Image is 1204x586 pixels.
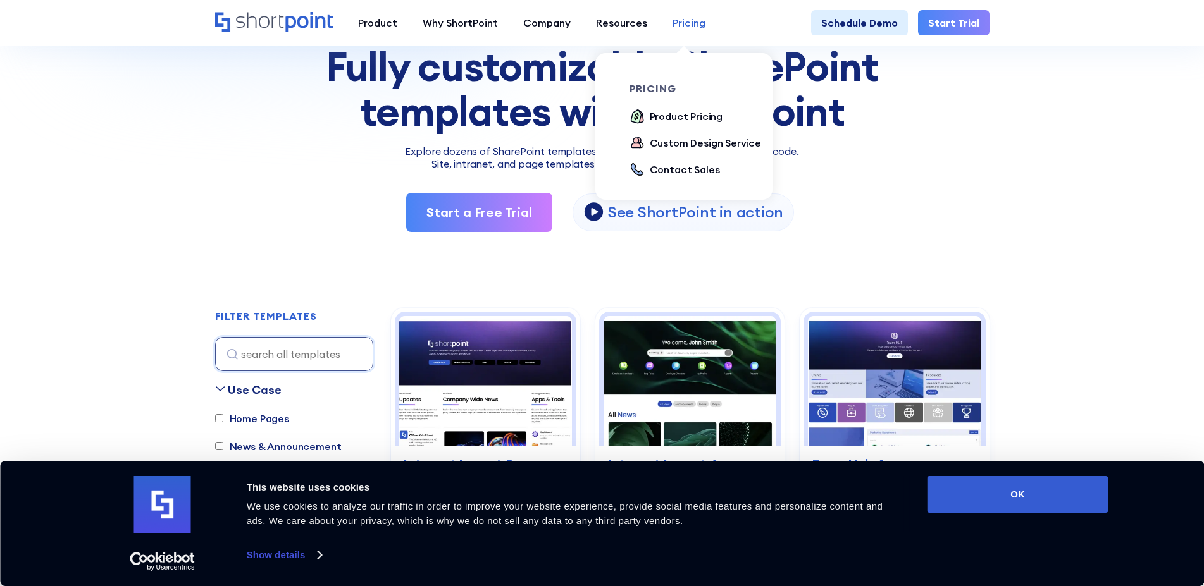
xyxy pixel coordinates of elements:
div: Product Pricing [650,109,723,124]
a: open lightbox [573,193,794,231]
p: See ShortPoint in action [608,202,783,222]
a: Start a Free Trial [406,193,552,232]
input: News & Announcement [215,442,223,450]
label: News & Announcement [215,439,342,454]
div: This website uses cookies [247,480,899,495]
img: Intranet Layout 2 – SharePoint Homepage Design: Modern homepage for news, tools, people, and events. [399,316,572,446]
a: Show details [247,546,321,565]
a: Custom Design Service [630,135,762,152]
p: Explore dozens of SharePoint templates — install fast and customize without code. [215,143,990,159]
button: OK [928,476,1108,513]
a: Product [345,10,410,35]
h3: Intranet Layout 6 [608,455,772,473]
input: Home Pages [215,414,223,422]
a: Intranet Layout 6 – SharePoint Homepage Design: Personalized intranet homepage for search, news, ... [595,308,785,514]
div: Fully customizable SharePoint templates with ShortPoint [215,44,990,133]
div: Product [358,15,397,30]
div: Pricing [673,15,705,30]
div: FILTER TEMPLATES [215,311,317,321]
a: Team Hub 4 – SharePoint Employee Portal Template: Employee portal for people, calendar, skills, a... [800,308,989,514]
h2: Site, intranet, and page templates built for modern SharePoint Intranet. [215,159,990,170]
div: Use Case [228,381,282,398]
a: Intranet Layout 2 – SharePoint Homepage Design: Modern homepage for news, tools, people, and even... [391,308,580,514]
a: Usercentrics Cookiebot - opens in a new window [107,552,218,571]
input: search all templates [215,337,373,371]
img: Intranet Layout 6 – SharePoint Homepage Design: Personalized intranet homepage for search, news, ... [604,316,776,446]
h3: Team Hub 4 [812,455,976,473]
a: Home [215,12,333,34]
label: Home Pages [215,411,289,426]
a: Contact Sales [630,162,720,178]
div: Resources [596,15,647,30]
div: Custom Design Service [650,135,762,150]
div: pricing [630,83,771,94]
a: Company [511,10,583,35]
span: We use cookies to analyze our traffic in order to improve your website experience, provide social... [247,501,883,526]
div: Company [523,15,571,30]
a: Resources [583,10,660,35]
iframe: Chat Widget [976,439,1204,586]
div: Why ShortPoint [423,15,498,30]
a: Schedule Demo [811,10,908,35]
a: Start Trial [918,10,990,35]
img: logo [134,476,191,533]
h3: Intranet Layout 2 [404,455,568,473]
div: Contact Sales [650,162,720,177]
a: Why ShortPoint [410,10,511,35]
img: Team Hub 4 – SharePoint Employee Portal Template: Employee portal for people, calendar, skills, a... [808,316,981,446]
a: Pricing [660,10,718,35]
a: Product Pricing [630,109,723,125]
